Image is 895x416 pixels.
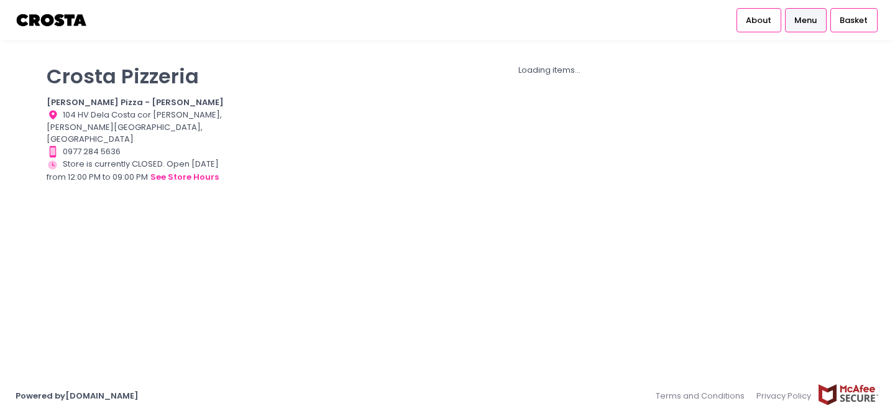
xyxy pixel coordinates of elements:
[251,64,848,76] div: Loading items...
[47,158,236,184] div: Store is currently CLOSED. Open [DATE] from 12:00 PM to 09:00 PM
[656,384,751,408] a: Terms and Conditions
[150,170,219,184] button: see store hours
[746,14,771,27] span: About
[794,14,817,27] span: Menu
[47,96,224,108] b: [PERSON_NAME] Pizza - [PERSON_NAME]
[47,146,236,158] div: 0977 284 5636
[16,9,88,31] img: logo
[737,8,781,32] a: About
[47,64,236,88] p: Crosta Pizzeria
[817,384,879,405] img: mcafee-secure
[47,109,236,146] div: 104 HV Dela Costa cor [PERSON_NAME], [PERSON_NAME][GEOGRAPHIC_DATA], [GEOGRAPHIC_DATA]
[840,14,868,27] span: Basket
[16,390,139,402] a: Powered by[DOMAIN_NAME]
[785,8,827,32] a: Menu
[751,384,818,408] a: Privacy Policy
